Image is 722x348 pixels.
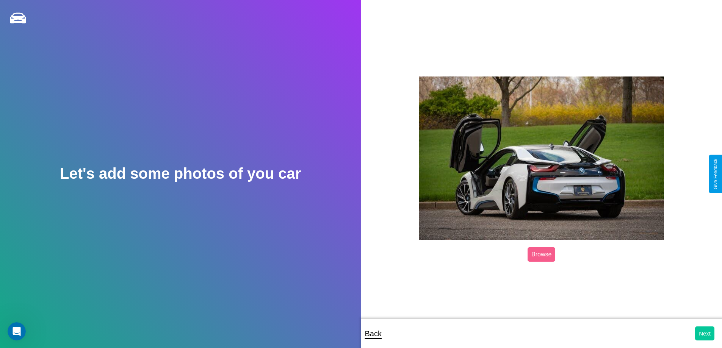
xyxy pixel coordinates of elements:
[713,159,718,189] div: Give Feedback
[60,165,301,182] h2: Let's add some photos of you car
[8,322,26,340] iframe: Intercom live chat
[528,247,555,262] label: Browse
[365,327,382,340] p: Back
[419,76,664,240] img: posted
[695,326,714,340] button: Next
